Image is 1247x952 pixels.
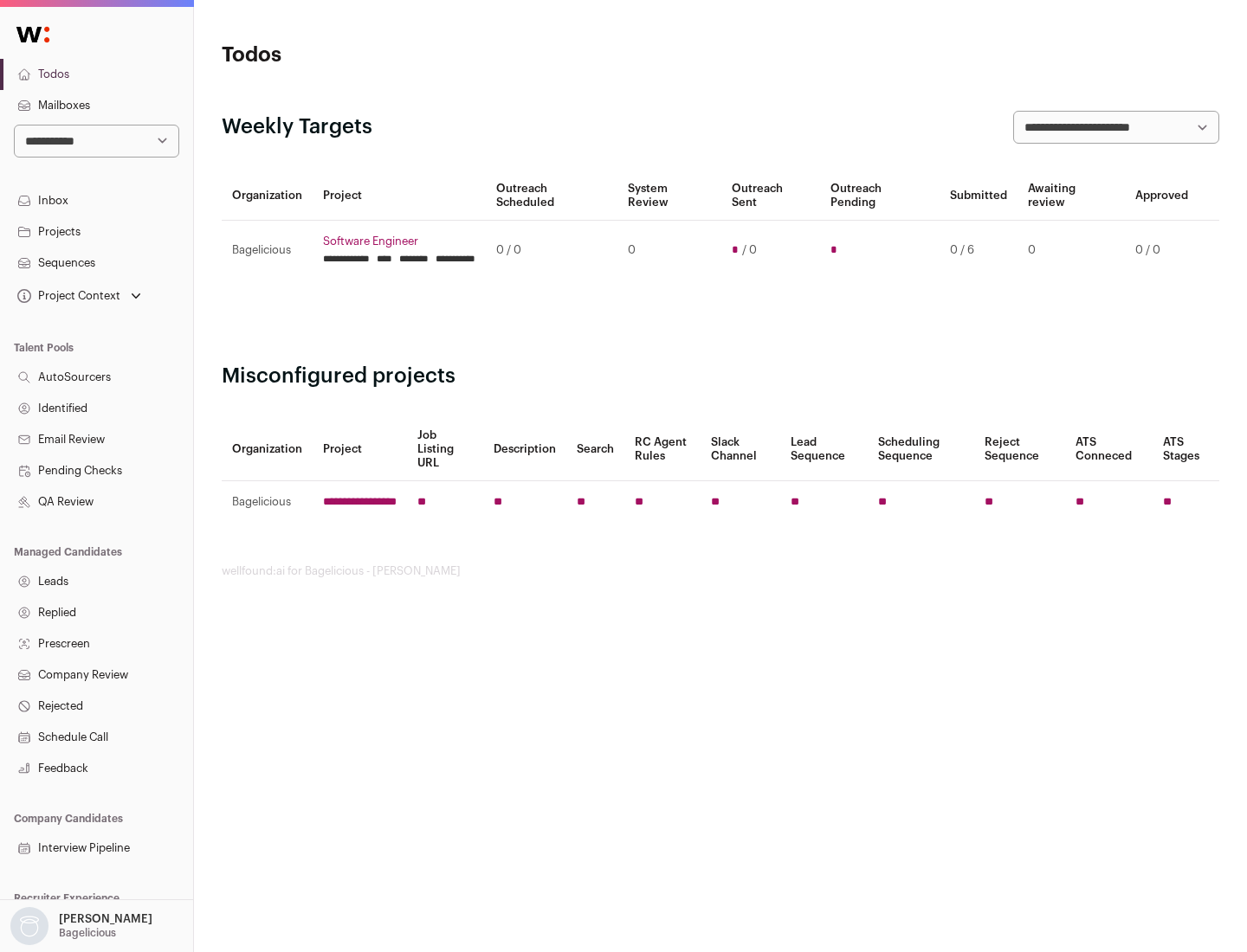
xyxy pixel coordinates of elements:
[14,284,145,308] button: Open dropdown
[483,418,566,481] th: Description
[407,418,483,481] th: Job Listing URL
[742,243,757,257] span: / 0
[486,171,617,221] th: Outreach Scheduled
[1065,418,1152,481] th: ATS Conneced
[10,907,48,945] img: nopic.png
[780,418,868,481] th: Lead Sequence
[222,221,313,280] td: Bagelicious
[14,289,120,303] div: Project Context
[222,42,554,69] h1: Todos
[222,363,1219,390] h2: Misconfigured projects
[1125,171,1199,221] th: Approved
[566,418,624,481] th: Search
[7,17,59,52] img: Wellfound
[222,113,372,141] h2: Weekly Targets
[721,171,821,221] th: Outreach Sent
[1153,418,1219,481] th: ATS Stages
[624,418,700,481] th: RC Agent Rules
[59,912,152,926] p: [PERSON_NAME]
[59,926,116,940] p: Bagelicious
[1018,171,1125,221] th: Awaiting review
[1125,221,1199,280] td: 0 / 0
[323,235,475,248] a: Software Engineer
[940,221,1018,280] td: 0 / 6
[701,418,780,481] th: Slack Channel
[486,221,617,280] td: 0 / 0
[974,418,1066,481] th: Reject Sequence
[820,171,939,221] th: Outreach Pending
[222,418,313,481] th: Organization
[222,171,313,221] th: Organization
[313,418,407,481] th: Project
[222,564,1219,578] footer: wellfound:ai for Bagelicious - [PERSON_NAME]
[1018,221,1125,280] td: 0
[617,221,720,280] td: 0
[868,418,974,481] th: Scheduling Sequence
[7,907,156,945] button: Open dropdown
[222,481,313,524] td: Bagelicious
[313,171,486,221] th: Project
[940,171,1018,221] th: Submitted
[617,171,720,221] th: System Review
